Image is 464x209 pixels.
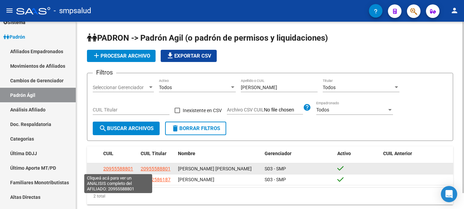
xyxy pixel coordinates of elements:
[178,166,252,171] span: [PERSON_NAME] [PERSON_NAME]
[380,146,453,161] datatable-header-cell: CUIL Anterior
[103,151,113,156] span: CUIL
[171,125,220,131] span: Borrar Filtros
[227,107,264,112] span: Archivo CSV CUIL
[101,146,138,161] datatable-header-cell: CUIL
[441,186,457,202] div: Open Intercom Messenger
[87,33,328,43] span: PADRON -> Padrón Agil (o padrón de permisos y liquidaciones)
[103,177,133,182] span: 20362586187
[166,51,174,60] mat-icon: file_download
[159,85,172,90] span: Todos
[383,151,412,156] span: CUIL Anterior
[166,53,211,59] span: Exportar CSV
[178,177,214,182] span: [PERSON_NAME]
[93,85,148,90] span: Seleccionar Gerenciador
[92,53,150,59] span: Procesar archivo
[171,124,179,132] mat-icon: delete
[316,107,329,112] span: Todos
[450,6,459,15] mat-icon: person
[87,50,156,62] button: Procesar archivo
[165,122,226,135] button: Borrar Filtros
[138,146,175,161] datatable-header-cell: CUIL Titular
[303,103,311,111] mat-icon: help
[323,85,336,90] span: Todos
[3,33,25,41] span: Padrón
[92,51,101,60] mat-icon: add
[337,151,351,156] span: Activo
[99,124,107,132] mat-icon: search
[54,3,91,18] span: - smpsalud
[264,107,303,113] input: Archivo CSV CUIL
[3,19,25,26] span: Sistema
[265,151,291,156] span: Gerenciador
[141,166,171,171] span: 20955588801
[265,166,286,171] span: S03 - SMP
[87,188,453,205] div: 2 total
[265,177,286,182] span: S03 - SMP
[99,125,154,131] span: Buscar Archivos
[262,146,335,161] datatable-header-cell: Gerenciador
[93,122,160,135] button: Buscar Archivos
[103,166,133,171] span: 20955588801
[93,68,116,77] h3: Filtros
[141,177,171,182] span: 20362586187
[175,146,262,161] datatable-header-cell: Nombre
[335,146,380,161] datatable-header-cell: Activo
[141,151,166,156] span: CUIL Titular
[178,151,195,156] span: Nombre
[5,6,14,15] mat-icon: menu
[183,106,222,114] span: Inexistente en CSV
[161,50,217,62] button: Exportar CSV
